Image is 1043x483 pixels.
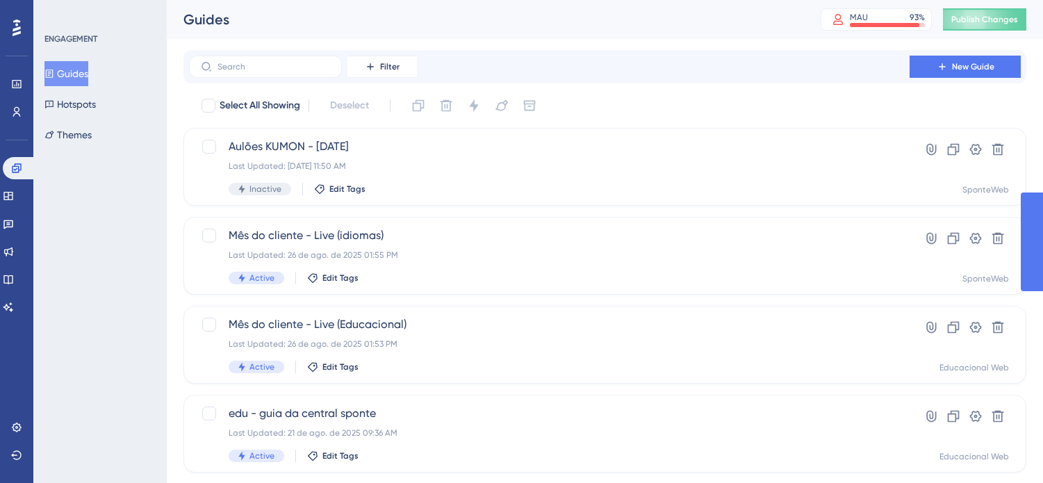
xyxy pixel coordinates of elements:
[329,183,366,195] span: Edit Tags
[249,361,274,373] span: Active
[330,97,369,114] span: Deselect
[229,427,870,439] div: Last Updated: 21 de ago. de 2025 09:36 AM
[347,56,417,78] button: Filter
[322,272,359,284] span: Edit Tags
[962,184,1009,195] div: SponteWeb
[44,61,88,86] button: Guides
[951,14,1018,25] span: Publish Changes
[318,93,381,118] button: Deselect
[44,33,97,44] div: ENGAGEMENT
[307,361,359,373] button: Edit Tags
[962,273,1009,284] div: SponteWeb
[249,272,274,284] span: Active
[939,451,1009,462] div: Educacional Web
[943,8,1026,31] button: Publish Changes
[44,92,96,117] button: Hotspots
[229,338,870,350] div: Last Updated: 26 de ago. de 2025 01:53 PM
[229,249,870,261] div: Last Updated: 26 de ago. de 2025 01:55 PM
[229,405,870,422] span: edu - guia da central sponte
[985,428,1026,470] iframe: UserGuiding AI Assistant Launcher
[910,56,1021,78] button: New Guide
[220,97,300,114] span: Select All Showing
[229,161,870,172] div: Last Updated: [DATE] 11:50 AM
[910,12,925,23] div: 93 %
[183,10,786,29] div: Guides
[952,61,994,72] span: New Guide
[229,138,870,155] span: Aulões KUMON - [DATE]
[307,272,359,284] button: Edit Tags
[229,316,870,333] span: Mês do cliente - Live (Educacional)
[249,183,281,195] span: Inactive
[322,361,359,373] span: Edit Tags
[314,183,366,195] button: Edit Tags
[217,62,330,72] input: Search
[850,12,868,23] div: MAU
[380,61,400,72] span: Filter
[939,362,1009,373] div: Educacional Web
[229,227,870,244] span: Mês do cliente - Live (idiomas)
[44,122,92,147] button: Themes
[249,450,274,461] span: Active
[322,450,359,461] span: Edit Tags
[307,450,359,461] button: Edit Tags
